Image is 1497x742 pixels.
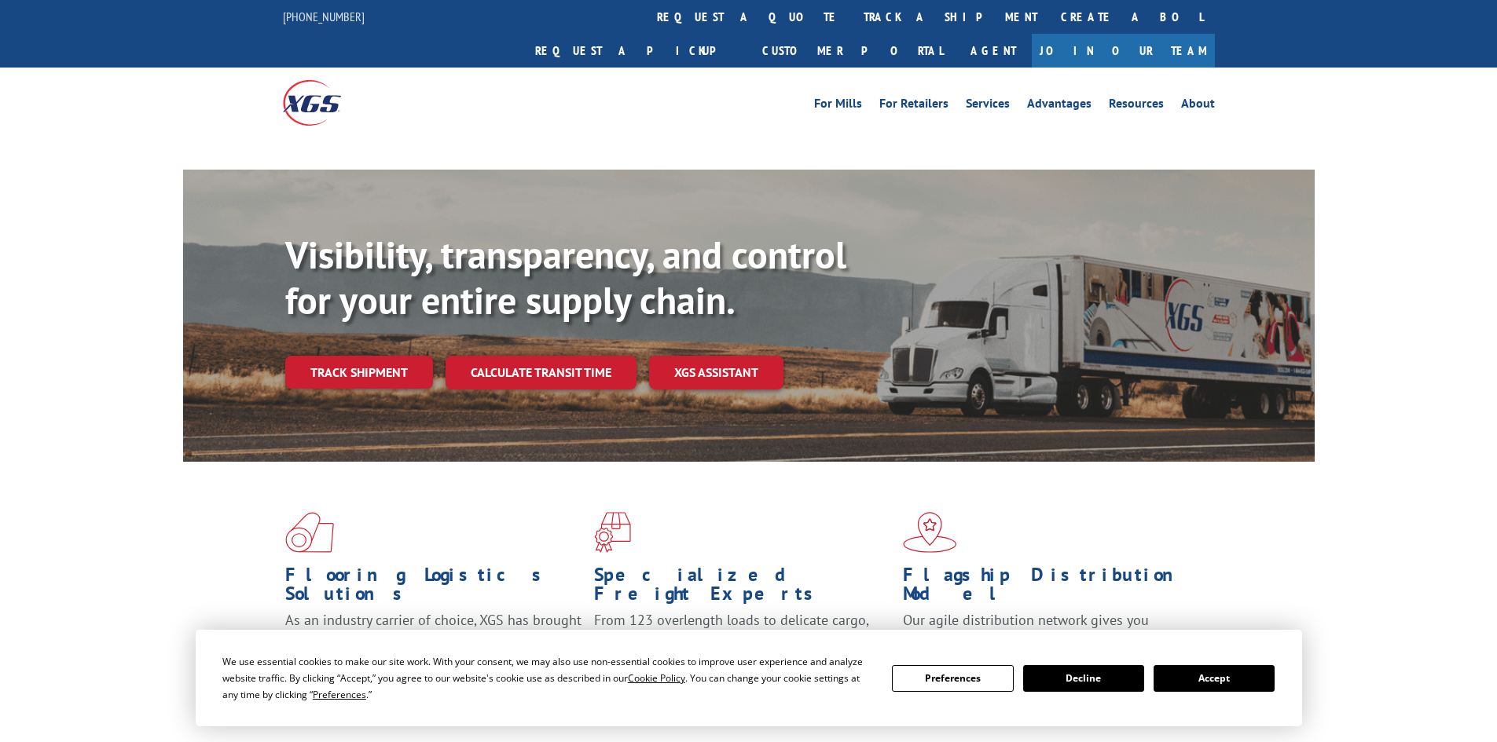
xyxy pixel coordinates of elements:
div: We use essential cookies to make our site work. With your consent, we may also use non-essential ... [222,653,873,703]
a: [PHONE_NUMBER] [283,9,365,24]
h1: Flooring Logistics Solutions [285,565,582,611]
span: Cookie Policy [628,671,685,685]
b: Visibility, transparency, and control for your entire supply chain. [285,230,846,324]
a: For Retailers [879,97,948,115]
span: As an industry carrier of choice, XGS has brought innovation and dedication to flooring logistics... [285,611,582,667]
p: From 123 overlength loads to delicate cargo, our experienced staff knows the best way to move you... [594,611,891,681]
a: Resources [1109,97,1164,115]
a: Track shipment [285,356,433,389]
img: xgs-icon-flagship-distribution-model-red [903,512,957,553]
span: Our agile distribution network gives you nationwide inventory management on demand. [903,611,1192,648]
img: xgs-icon-total-supply-chain-intelligence-red [285,512,334,553]
a: Services [966,97,1010,115]
a: Customer Portal [750,34,955,68]
a: XGS ASSISTANT [649,356,783,389]
a: Advantages [1027,97,1092,115]
a: For Mills [814,97,862,115]
span: Preferences [313,688,366,701]
h1: Flagship Distribution Model [903,565,1200,611]
div: Cookie Consent Prompt [196,630,1302,726]
img: xgs-icon-focused-on-flooring-red [594,512,631,553]
button: Decline [1023,665,1144,692]
a: Calculate transit time [446,356,637,389]
button: Preferences [892,665,1013,692]
h1: Specialized Freight Experts [594,565,891,611]
a: Agent [955,34,1032,68]
a: Join Our Team [1032,34,1215,68]
button: Accept [1154,665,1275,692]
a: Request a pickup [523,34,750,68]
a: About [1181,97,1215,115]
